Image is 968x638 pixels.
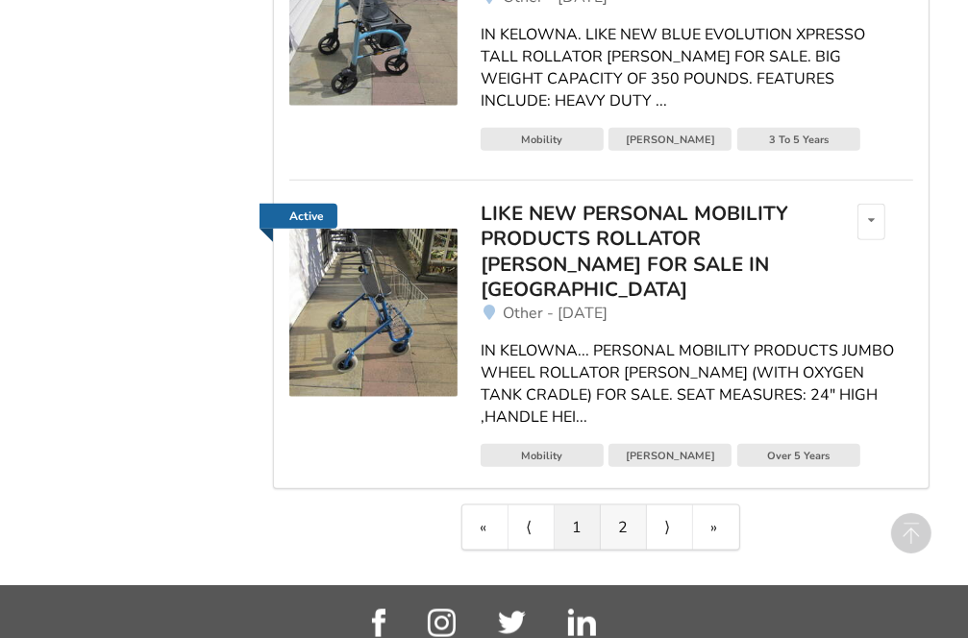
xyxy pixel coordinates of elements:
a: Active [289,204,458,397]
div: LIKE NEW PERSONAL MOBILITY PRODUCTS ROLLATOR [PERSON_NAME] FOR SALE IN [GEOGRAPHIC_DATA] [481,201,817,303]
div: Mobility [481,444,604,467]
a: Last item [693,505,739,550]
div: Mobility [481,128,604,151]
img: facebook_link [372,609,385,637]
div: [PERSON_NAME] [608,128,732,151]
div: 3 To 5 Years [737,128,860,151]
span: Other - [DATE] [503,303,608,324]
a: First item [462,505,509,550]
div: Pagination Navigation [461,504,740,551]
img: mobility-like new personal mobility products rollator walker for sale in kelowna [289,229,458,397]
div: [PERSON_NAME] [608,444,732,467]
div: IN KELOWNA. LIKE NEW BLUE EVOLUTION XPRESSO TALL ROLLATOR [PERSON_NAME] FOR SALE. BIG WEIGHT CAPA... [481,24,913,111]
a: Mobility[PERSON_NAME]Over 5 Years [481,444,913,473]
img: twitter_link [498,611,526,634]
a: 1 [555,505,601,550]
a: Mobility[PERSON_NAME]3 To 5 Years [481,128,913,157]
a: LIKE NEW PERSONAL MOBILITY PRODUCTS ROLLATOR [PERSON_NAME] FOR SALE IN [GEOGRAPHIC_DATA] [481,204,817,303]
div: Over 5 Years [737,444,860,467]
a: IN KELOWNA... PERSONAL MOBILITY PRODUCTS JUMBO WHEEL ROLLATOR [PERSON_NAME] (WITH OXYGEN TANK CRA... [481,325,913,443]
img: linkedin_link [568,609,596,636]
a: Previous item [509,505,555,550]
img: instagram_link [428,609,456,637]
a: IN KELOWNA. LIKE NEW BLUE EVOLUTION XPRESSO TALL ROLLATOR [PERSON_NAME] FOR SALE. BIG WEIGHT CAPA... [481,9,913,127]
a: 2 [601,505,647,550]
a: Next item [647,505,693,550]
div: IN KELOWNA... PERSONAL MOBILITY PRODUCTS JUMBO WHEEL ROLLATOR [PERSON_NAME] (WITH OXYGEN TANK CRA... [481,340,913,428]
a: Active [260,204,337,229]
a: Other - [DATE] [481,302,913,325]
